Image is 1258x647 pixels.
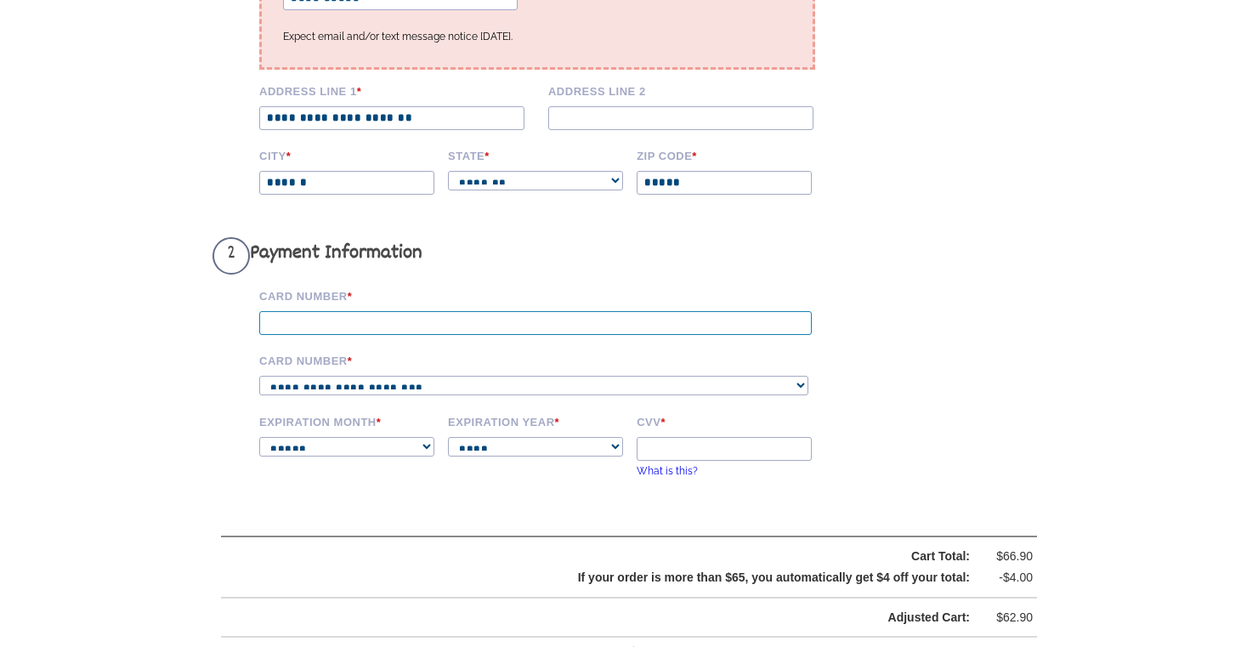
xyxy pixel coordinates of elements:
[637,465,698,477] a: What is this?
[448,147,625,162] label: State
[259,147,436,162] label: City
[637,413,813,428] label: CVV
[283,27,791,46] p: Expect email and/or text message notice [DATE].
[548,82,825,98] label: Address Line 2
[212,237,837,275] h3: Payment Information
[212,237,250,275] span: 2
[264,607,970,628] div: Adjusted Cart:
[259,352,837,367] label: Card Number
[264,567,970,588] div: If your order is more than $65, you automatically get $4 off your total:
[982,607,1033,628] div: $62.90
[259,287,837,303] label: Card Number
[982,546,1033,567] div: $66.90
[982,567,1033,588] div: -$4.00
[259,82,536,98] label: Address Line 1
[448,413,625,428] label: Expiration Year
[637,147,813,162] label: Zip code
[264,546,970,567] div: Cart Total:
[259,413,436,428] label: Expiration Month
